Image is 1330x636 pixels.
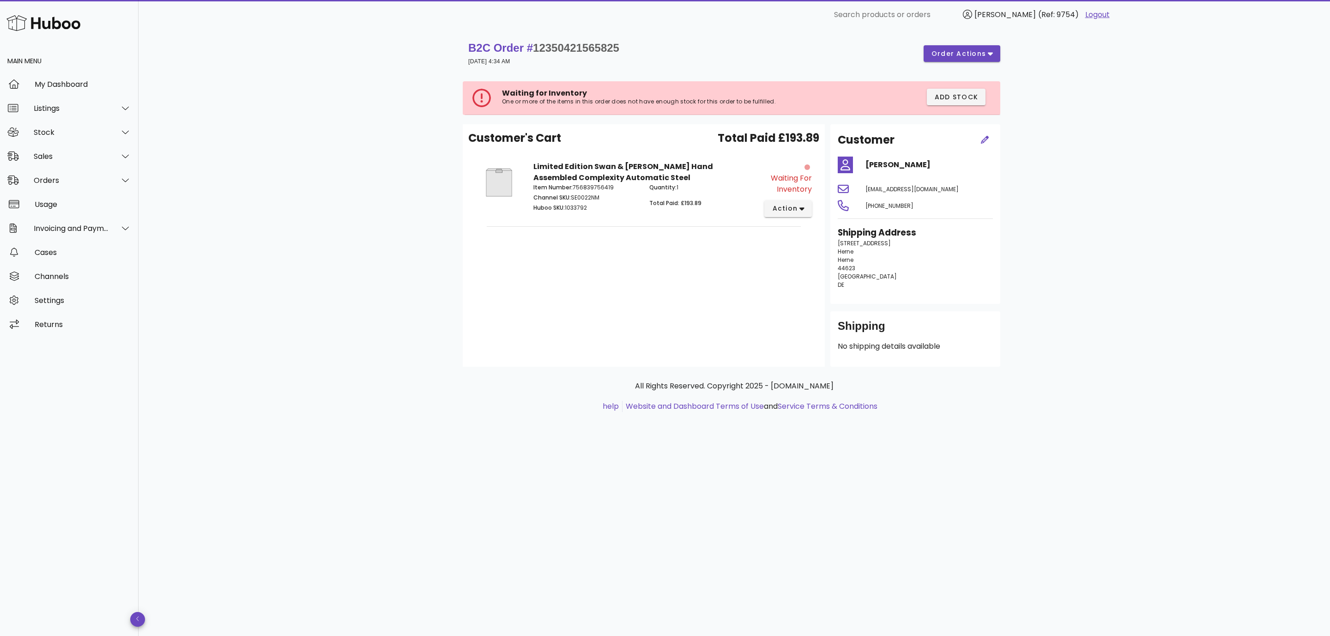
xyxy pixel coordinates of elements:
[838,226,993,239] h3: Shipping Address
[931,49,986,59] span: order actions
[838,132,895,148] h2: Customer
[764,200,812,217] button: action
[34,152,109,161] div: Sales
[626,401,764,412] a: Website and Dashboard Terms of Use
[533,183,638,192] p: 756839756419
[838,239,891,247] span: [STREET_ADDRESS]
[502,88,587,98] span: Waiting for Inventory
[502,98,828,105] p: One or more of the items in this order does not have enough stock for this order to be fulfilled.
[623,401,877,412] li: and
[533,204,638,212] p: 1033792
[533,194,638,202] p: SE0022NM
[34,224,109,233] div: Invoicing and Payments
[1038,9,1079,20] span: (Ref: 9754)
[718,130,819,146] span: Total Paid £193.89
[603,401,619,412] a: help
[35,248,131,257] div: Cases
[34,104,109,113] div: Listings
[533,204,565,212] span: Huboo SKU:
[649,183,677,191] span: Quantity:
[838,248,853,255] span: Herne
[924,45,1000,62] button: order actions
[865,159,993,170] h4: [PERSON_NAME]
[760,173,812,195] div: Waiting for Inventory
[34,128,109,137] div: Stock
[865,202,913,210] span: [PHONE_NUMBER]
[649,199,701,207] span: Total Paid: £193.89
[974,9,1036,20] span: [PERSON_NAME]
[865,185,959,193] span: [EMAIL_ADDRESS][DOMAIN_NAME]
[838,264,855,272] span: 44623
[476,161,522,204] img: Product Image
[35,200,131,209] div: Usage
[533,183,573,191] span: Item Number:
[34,176,109,185] div: Orders
[772,204,798,213] span: action
[35,320,131,329] div: Returns
[649,183,754,192] p: 1
[838,281,844,289] span: DE
[838,319,993,341] div: Shipping
[1085,9,1110,20] a: Logout
[838,341,993,352] p: No shipping details available
[533,42,619,54] span: 12350421565825
[468,42,619,54] strong: B2C Order #
[927,89,986,105] button: Add Stock
[778,401,877,412] a: Service Terms & Conditions
[35,296,131,305] div: Settings
[468,130,561,146] span: Customer's Cart
[934,92,979,102] span: Add Stock
[6,13,80,33] img: Huboo Logo
[35,272,131,281] div: Channels
[838,273,897,280] span: [GEOGRAPHIC_DATA]
[533,161,713,183] strong: Limited Edition Swan & [PERSON_NAME] Hand Assembled Complexity Automatic Steel
[533,194,571,201] span: Channel SKU:
[35,80,131,89] div: My Dashboard
[470,381,998,392] p: All Rights Reserved. Copyright 2025 - [DOMAIN_NAME]
[468,58,510,65] small: [DATE] 4:34 AM
[838,256,853,264] span: Herne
